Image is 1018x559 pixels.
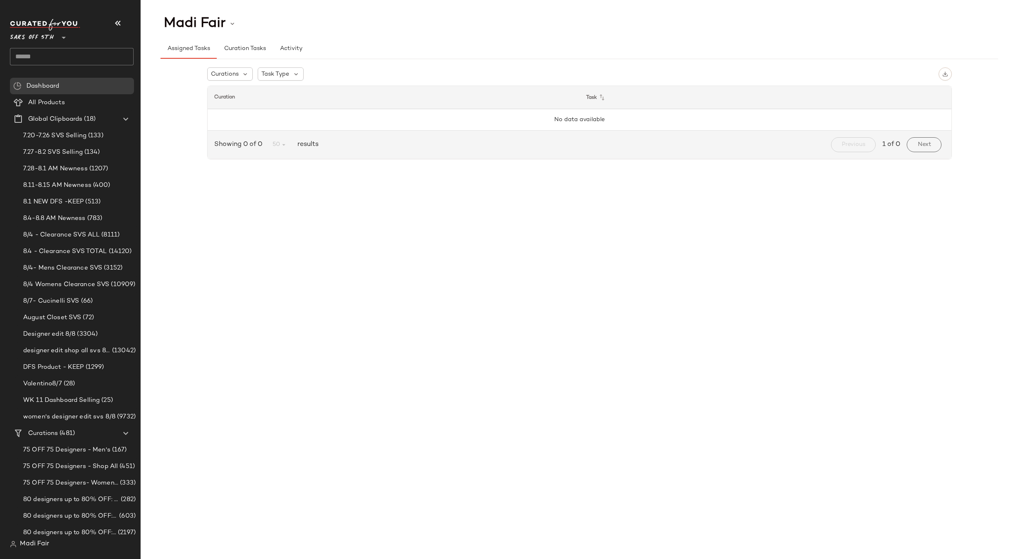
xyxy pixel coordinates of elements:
[214,140,266,150] span: Showing 0 of 0
[79,296,93,306] span: (66)
[28,98,65,107] span: All Products
[23,230,100,240] span: 8/4 - Clearance SVS ALL
[942,71,948,77] img: svg%3e
[23,148,83,157] span: 7.27-8.2 SVS Selling
[110,346,136,356] span: (13042)
[84,197,101,207] span: (513)
[119,495,136,504] span: (282)
[83,148,100,157] span: (134)
[84,363,104,372] span: (1299)
[28,429,58,438] span: Curations
[167,45,210,52] span: Assigned Tasks
[81,313,94,322] span: (72)
[23,396,100,405] span: WK 11 Dashboard Selling
[13,82,22,90] img: svg%3e
[917,141,931,148] span: Next
[223,45,266,52] span: Curation Tasks
[23,495,119,504] span: 80 designers up to 80% OFF: All
[109,280,135,289] span: (10909)
[86,214,103,223] span: (783)
[10,19,80,31] img: cfy_white_logo.C9jOOHJF.svg
[91,181,110,190] span: (400)
[23,330,75,339] span: Designer edit 8/8
[28,115,82,124] span: Global Clipboards
[82,115,96,124] span: (18)
[100,230,120,240] span: (8111)
[116,528,136,537] span: (2197)
[10,541,17,547] img: svg%3e
[580,86,951,109] th: Task
[23,511,117,521] span: 80 designers up to 80% OFF: Men's
[110,445,127,455] span: (167)
[280,45,302,52] span: Activity
[23,247,107,256] span: 8.4 - Clearance SVS TOTAL
[88,164,108,174] span: (1207)
[75,330,98,339] span: (3304)
[23,412,115,422] span: women's designer edit svs 8/8
[100,396,113,405] span: (25)
[20,539,49,549] span: Madi Fair
[117,511,136,521] span: (603)
[23,462,118,471] span: 75 OFF 75 Designers - Shop All
[23,214,86,223] span: 8.4-8.8 AM Newness
[23,313,81,322] span: August Closet SVS
[23,296,79,306] span: 8/7- Cucinelli SVS
[23,131,86,141] span: 7.20-7.26 SVS Selling
[86,131,103,141] span: (133)
[23,181,91,190] span: 8.11-8.15 AM Newness
[23,445,110,455] span: 75 OFF 75 Designers - Men's
[208,109,951,131] td: No data available
[23,197,84,207] span: 8.1 NEW DFS -KEEP
[107,247,132,256] span: (14120)
[907,137,941,152] button: Next
[23,346,110,356] span: designer edit shop all svs 8/8
[102,263,122,273] span: (3152)
[23,164,88,174] span: 7.28-8.1 AM Newness
[23,379,62,389] span: Valentino8/7
[208,86,580,109] th: Curation
[26,81,59,91] span: Dashboard
[62,379,75,389] span: (28)
[261,70,289,79] span: Task Type
[211,70,239,79] span: Curations
[58,429,75,438] span: (481)
[23,363,84,372] span: DFS Product - KEEP
[294,140,319,150] span: results
[23,478,118,488] span: 75 OFF 75 Designers- Women's
[118,462,135,471] span: (451)
[164,16,225,31] span: Madi Fair
[23,263,102,273] span: 8/4- Mens Clearance SVS
[23,528,116,537] span: 80 designers up to 80% OFF: Women's
[882,140,900,150] span: 1 of 0
[10,28,54,43] span: Saks OFF 5TH
[118,478,136,488] span: (333)
[23,280,109,289] span: 8/4 Womens Clearance SVS
[115,412,136,422] span: (9732)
